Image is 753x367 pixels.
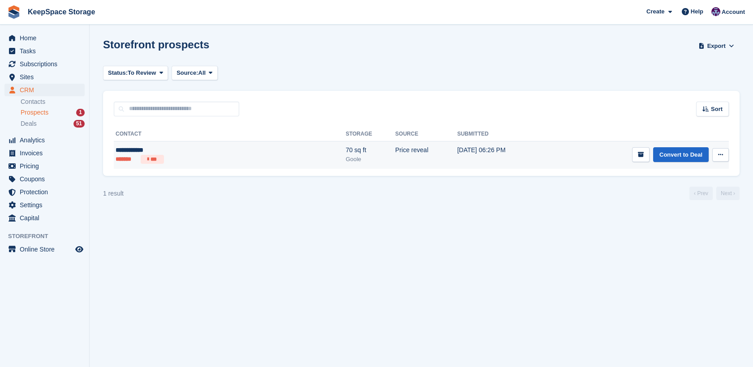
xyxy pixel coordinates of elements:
a: menu [4,58,85,70]
span: Protection [20,186,73,198]
span: All [198,68,206,77]
span: Settings [20,199,73,211]
button: Status: To Review [103,66,168,81]
span: Coupons [20,173,73,185]
span: Capital [20,212,73,224]
th: Contact [114,127,346,141]
span: Home [20,32,73,44]
span: Invoices [20,147,73,159]
span: Source: [176,68,198,77]
a: Convert to Deal [653,147,709,162]
div: Goole [346,155,396,164]
th: Source [395,127,457,141]
a: menu [4,134,85,146]
a: menu [4,243,85,256]
a: menu [4,71,85,83]
nav: Page [688,187,741,200]
a: Deals 51 [21,119,85,128]
h1: Storefront prospects [103,38,209,51]
span: Sort [711,105,723,114]
a: Contacts [21,98,85,106]
span: To Review [128,68,156,77]
span: Deals [21,119,37,128]
span: Analytics [20,134,73,146]
a: KeepSpace Storage [24,4,99,19]
a: Preview store [74,244,85,255]
span: Prospects [21,108,48,117]
span: Storefront [8,232,89,241]
a: Previous [689,187,713,200]
a: Next [716,187,740,200]
td: Price reveal [395,141,457,169]
th: Submitted [457,127,548,141]
span: Sites [20,71,73,83]
span: Export [707,42,726,51]
span: Tasks [20,45,73,57]
div: 1 [76,109,85,116]
a: menu [4,186,85,198]
div: 51 [73,120,85,128]
span: Online Store [20,243,73,256]
a: menu [4,173,85,185]
img: Charlotte Jobling [711,7,720,16]
a: menu [4,147,85,159]
span: Help [691,7,703,16]
a: menu [4,212,85,224]
span: Subscriptions [20,58,73,70]
a: menu [4,45,85,57]
span: Create [646,7,664,16]
button: Source: All [172,66,218,81]
span: Account [722,8,745,17]
div: 1 result [103,189,124,198]
a: Prospects 1 [21,108,85,117]
span: Status: [108,68,128,77]
th: Storage [346,127,396,141]
button: Export [697,38,736,53]
td: [DATE] 06:26 PM [457,141,548,169]
a: menu [4,84,85,96]
img: stora-icon-8386f47178a22dfd0bd8f6a31ec36ba5ce8667c1dd55bd0f319d3a0aa187defe.svg [7,5,21,19]
div: 70 sq ft [346,145,396,155]
a: menu [4,160,85,172]
a: menu [4,32,85,44]
a: menu [4,199,85,211]
span: CRM [20,84,73,96]
span: Pricing [20,160,73,172]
